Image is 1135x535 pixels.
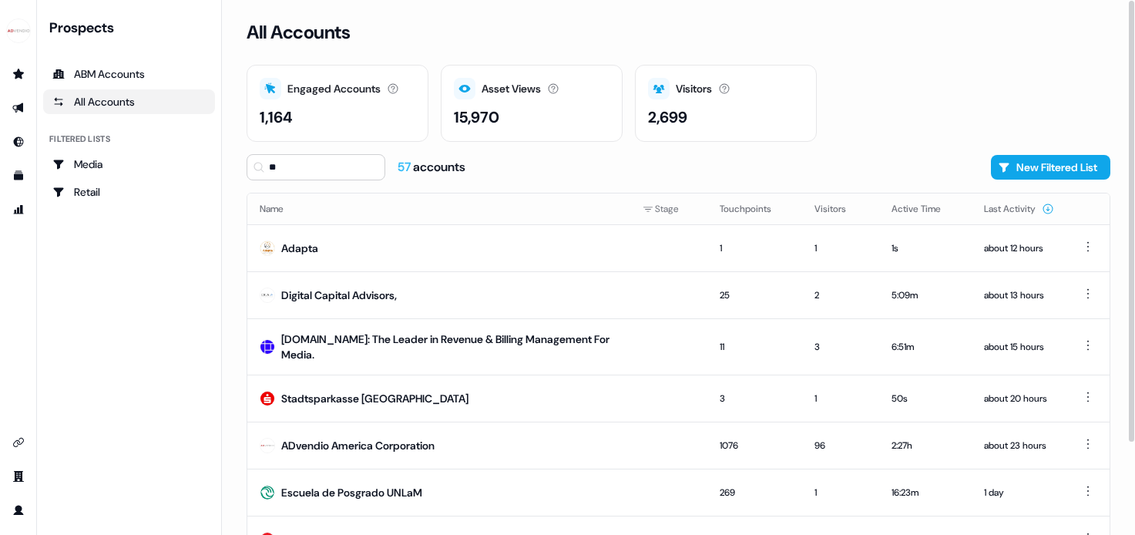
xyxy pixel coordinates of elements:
[720,485,790,500] div: 269
[814,288,867,303] div: 2
[720,438,790,453] div: 1076
[984,288,1054,303] div: about 13 hours
[892,438,959,453] div: 2:27h
[814,339,867,355] div: 3
[814,438,867,453] div: 96
[43,180,215,204] a: Go to Retail
[398,159,413,175] span: 57
[6,96,31,120] a: Go to outbound experience
[6,130,31,154] a: Go to Inbound
[52,184,206,200] div: Retail
[892,195,959,223] button: Active Time
[281,331,618,362] div: [DOMAIN_NAME]: The Leader in Revenue & Billing Management For Media.
[260,106,293,129] div: 1,164
[49,133,110,146] div: Filtered lists
[6,62,31,86] a: Go to prospects
[892,339,959,355] div: 6:51m
[287,81,381,97] div: Engaged Accounts
[6,464,31,489] a: Go to team
[984,438,1054,453] div: about 23 hours
[984,241,1054,256] div: about 12 hours
[892,391,959,406] div: 50s
[43,62,215,86] a: ABM Accounts
[892,485,959,500] div: 16:23m
[814,195,865,223] button: Visitors
[984,391,1054,406] div: about 20 hours
[984,195,1054,223] button: Last Activity
[984,485,1054,500] div: 1 day
[648,106,687,129] div: 2,699
[43,89,215,114] a: All accounts
[892,241,959,256] div: 1s
[247,21,350,44] h3: All Accounts
[398,159,465,176] div: accounts
[454,106,499,129] div: 15,970
[482,81,541,97] div: Asset Views
[52,66,206,82] div: ABM Accounts
[281,241,318,256] div: Adapta
[281,485,422,500] div: Escuela de Posgrado UNLaM
[6,498,31,523] a: Go to profile
[814,391,867,406] div: 1
[643,201,695,217] div: Stage
[6,197,31,222] a: Go to attribution
[52,156,206,172] div: Media
[247,193,630,224] th: Name
[281,288,397,303] div: Digital Capital Advisors,
[6,430,31,455] a: Go to integrations
[814,241,867,256] div: 1
[676,81,712,97] div: Visitors
[991,155,1110,180] button: New Filtered List
[720,288,790,303] div: 25
[43,152,215,177] a: Go to Media
[6,163,31,188] a: Go to templates
[281,438,435,453] div: ADvendio America Corporation
[720,391,790,406] div: 3
[52,94,206,109] div: All Accounts
[814,485,867,500] div: 1
[720,241,790,256] div: 1
[281,391,468,406] div: Stadtsparkasse [GEOGRAPHIC_DATA]
[984,339,1054,355] div: about 15 hours
[720,195,790,223] button: Touchpoints
[892,288,959,303] div: 5:09m
[49,19,215,37] div: Prospects
[720,339,790,355] div: 11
